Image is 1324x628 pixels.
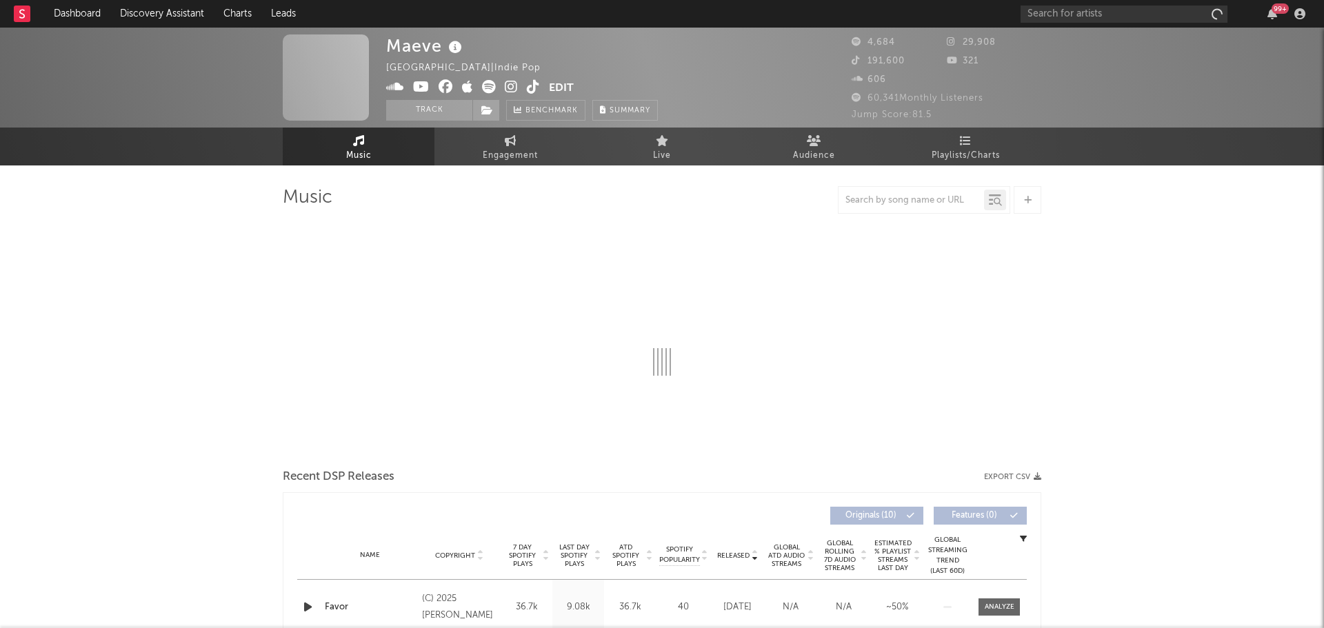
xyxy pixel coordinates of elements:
span: Global Rolling 7D Audio Streams [821,539,859,572]
a: Favor [325,600,415,614]
button: Track [386,100,472,121]
div: Global Streaming Trend (Last 60D) [927,535,968,576]
div: Maeve [386,34,465,57]
span: 4,684 [852,38,895,47]
span: ATD Spotify Plays [608,543,644,568]
span: Live [653,148,671,164]
a: Engagement [434,128,586,165]
span: Originals ( 10 ) [839,511,903,520]
div: 9.08k [556,600,601,614]
a: Live [586,128,738,165]
input: Search by song name or URL [839,195,984,206]
span: 191,600 [852,57,905,65]
a: Music [283,128,434,165]
input: Search for artists [1021,6,1227,23]
span: Engagement [483,148,538,164]
a: Playlists/Charts [890,128,1041,165]
div: (C) 2025 [PERSON_NAME] [422,591,497,624]
button: Export CSV [984,473,1041,481]
div: N/A [768,600,814,614]
button: Originals(10) [830,507,923,525]
span: Summary [610,107,650,114]
button: Features(0) [934,507,1027,525]
span: Audience [793,148,835,164]
span: 606 [852,75,886,84]
div: [GEOGRAPHIC_DATA] | Indie Pop [386,60,556,77]
span: Benchmark [525,103,578,119]
div: ~ 50 % [874,600,920,614]
div: Name [325,550,415,560]
div: 40 [659,600,708,614]
span: Last Day Spotify Plays [556,543,592,568]
span: Music [346,148,372,164]
span: Released [717,551,750,560]
span: Playlists/Charts [932,148,1000,164]
span: 321 [947,57,979,65]
span: 7 Day Spotify Plays [504,543,541,568]
div: 99 + [1272,3,1289,14]
button: 99+ [1267,8,1277,19]
div: 36.7k [504,600,549,614]
span: Estimated % Playlist Streams Last Day [874,539,912,572]
span: Copyright [435,551,475,560]
span: Features ( 0 ) [943,511,1006,520]
button: Summary [592,100,658,121]
div: 36.7k [608,600,652,614]
span: Global ATD Audio Streams [768,543,805,568]
button: Edit [549,80,574,97]
span: Jump Score: 81.5 [852,110,932,119]
span: Spotify Popularity [659,545,700,565]
span: 29,908 [947,38,996,47]
a: Benchmark [506,100,585,121]
div: [DATE] [714,600,761,614]
div: N/A [821,600,867,614]
a: Audience [738,128,890,165]
span: Recent DSP Releases [283,469,394,485]
span: 60,341 Monthly Listeners [852,94,983,103]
